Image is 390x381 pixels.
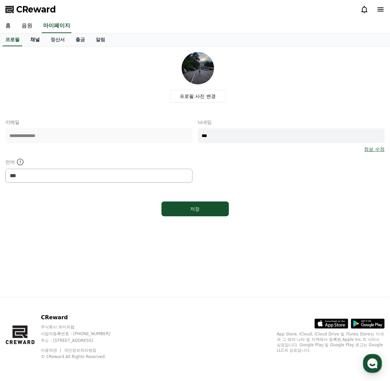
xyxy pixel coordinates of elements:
p: CReward [41,314,123,322]
a: 마이페이지 [42,19,71,33]
div: 저장 [175,206,215,212]
span: 대화 [62,224,70,230]
a: 이용약관 [41,348,62,353]
p: App Store, iCloud, iCloud Drive 및 iTunes Store는 미국과 그 밖의 나라 및 지역에서 등록된 Apple Inc.의 서비스 상표입니다. Goo... [277,331,385,353]
span: 설정 [104,224,112,229]
p: 주소 : [STREET_ADDRESS] [41,338,123,343]
a: 정보 수정 [364,146,385,153]
label: 프로필 사진 변경 [170,90,226,103]
span: 홈 [21,224,25,229]
a: 홈 [2,214,44,231]
p: 언어 [5,158,192,166]
img: profile_image [182,52,214,84]
a: 개인정보처리방침 [64,348,96,353]
a: CReward [5,4,56,15]
a: 정산서 [45,33,70,46]
span: CReward [16,4,56,15]
a: 프로필 [3,33,22,46]
a: 음원 [16,19,38,33]
p: 이메일 [5,119,192,126]
a: 채널 [25,33,45,46]
p: 닉네임 [198,119,385,126]
a: 출금 [70,33,90,46]
a: 대화 [44,214,87,231]
button: 저장 [161,201,229,216]
p: © CReward All Rights Reserved. [41,354,123,359]
p: 사업자등록번호 : [PHONE_NUMBER] [41,331,123,336]
a: 알림 [90,33,111,46]
p: 주식회사 와이피랩 [41,324,123,330]
a: 설정 [87,214,129,231]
